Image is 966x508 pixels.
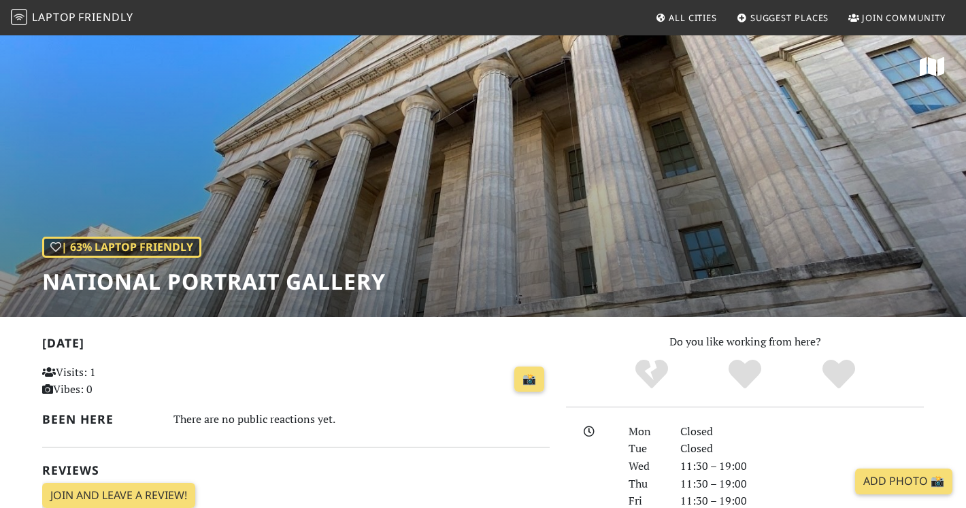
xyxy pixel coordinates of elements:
[78,10,133,24] span: Friendly
[42,336,550,356] h2: [DATE]
[11,6,133,30] a: LaptopFriendly LaptopFriendly
[620,440,672,458] div: Tue
[792,358,886,392] div: Definitely!
[620,458,672,475] div: Wed
[566,333,924,351] p: Do you like working from here?
[672,440,932,458] div: Closed
[650,5,722,30] a: All Cities
[672,475,932,493] div: 11:30 – 19:00
[173,409,550,429] div: There are no public reactions yet.
[620,475,672,493] div: Thu
[698,358,792,392] div: Yes
[605,358,699,392] div: No
[672,423,932,441] div: Closed
[42,412,157,426] h2: Been here
[620,423,672,441] div: Mon
[669,12,717,24] span: All Cities
[514,367,544,392] a: 📸
[862,12,946,24] span: Join Community
[750,12,829,24] span: Suggest Places
[731,5,835,30] a: Suggest Places
[855,469,952,494] a: Add Photo 📸
[42,463,550,477] h2: Reviews
[42,269,386,294] h1: National Portrait Gallery
[42,237,201,258] div: | 63% Laptop Friendly
[11,9,27,25] img: LaptopFriendly
[672,458,932,475] div: 11:30 – 19:00
[32,10,76,24] span: Laptop
[42,364,201,399] p: Visits: 1 Vibes: 0
[843,5,951,30] a: Join Community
